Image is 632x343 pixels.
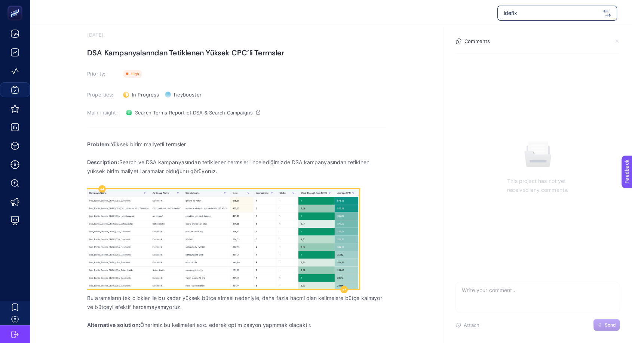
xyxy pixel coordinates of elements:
[87,92,119,98] h3: Properties:
[87,110,119,116] h3: Main insight:
[174,92,201,98] span: heybooster
[603,9,611,17] img: svg%3e
[87,47,386,59] h1: DSA Kampanyalarından Tetiklenen Yüksek CPC'li Termsler
[87,189,359,289] img: 1759848687830-image.png
[87,71,119,77] h3: Priority:
[340,286,348,293] div: Insert paragraph after block
[507,177,568,195] p: This project has not yet received any comments.
[87,32,104,38] time: [DATE]
[87,140,386,149] p: Yüksek birim maliyetli termsler
[123,107,263,119] a: Search Terms Report of DSA & Search Campaigns
[464,322,479,328] span: Attach
[87,322,140,328] strong: Alternative solution:
[87,159,119,165] strong: Description:
[605,322,616,328] span: Send
[4,2,28,8] span: Feedback
[98,185,106,193] div: Insert paragraph before block
[87,158,386,176] p: Search ve DSA kampanyasından tetiklenen termsleri incelediğimizde DSA kampanyasından tetiklnen yü...
[132,92,159,98] span: In Progress
[87,294,386,312] p: Bu aramaların tek clickler ile bu kadar yüksek bütçe alması nedeniyle, daha fazla hacmi olan keli...
[464,38,490,44] h4: Comments
[87,141,111,147] strong: Problem:
[87,321,386,330] p: Önerimiz bu kelimeleri exc. ederek optimizasyon yapmmak olacaktır.
[504,9,600,17] span: idefix
[135,110,253,116] span: Search Terms Report of DSA & Search Campaigns
[593,319,620,331] button: Send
